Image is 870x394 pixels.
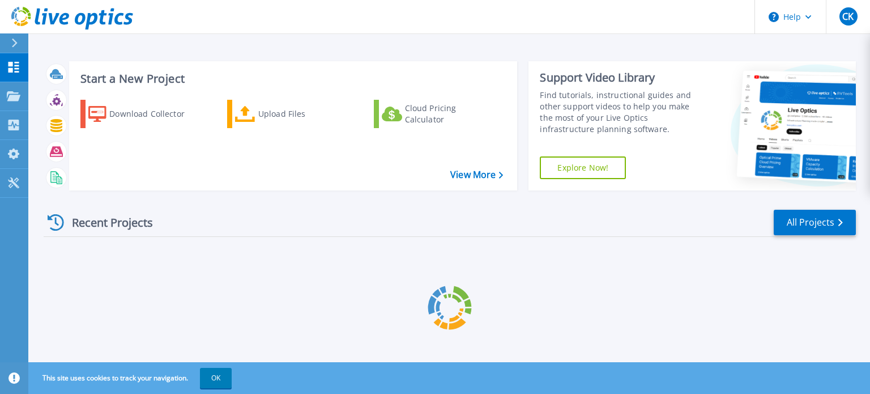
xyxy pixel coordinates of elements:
[80,100,207,128] a: Download Collector
[258,103,349,125] div: Upload Files
[80,73,503,85] h3: Start a New Project
[227,100,353,128] a: Upload Files
[405,103,496,125] div: Cloud Pricing Calculator
[842,12,854,21] span: CK
[200,368,232,388] button: OK
[450,170,503,180] a: View More
[540,70,704,85] div: Support Video Library
[31,368,232,388] span: This site uses cookies to track your navigation.
[374,100,500,128] a: Cloud Pricing Calculator
[774,210,856,235] a: All Projects
[109,103,200,125] div: Download Collector
[540,90,704,135] div: Find tutorials, instructional guides and other support videos to help you make the most of your L...
[540,156,626,179] a: Explore Now!
[44,209,168,236] div: Recent Projects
